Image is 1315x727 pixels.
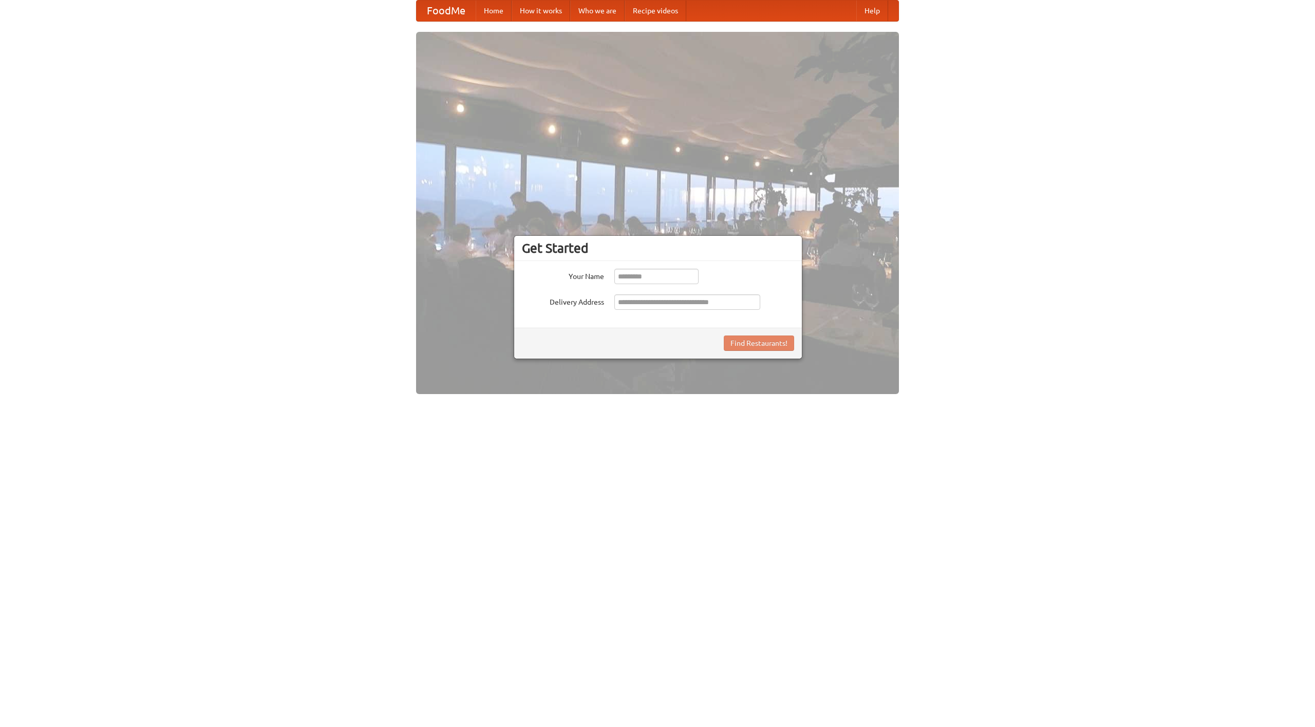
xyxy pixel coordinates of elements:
a: Home [476,1,512,21]
a: Who we are [570,1,625,21]
label: Delivery Address [522,294,604,307]
a: Help [856,1,888,21]
button: Find Restaurants! [724,335,794,351]
label: Your Name [522,269,604,282]
h3: Get Started [522,240,794,256]
a: FoodMe [417,1,476,21]
a: Recipe videos [625,1,686,21]
a: How it works [512,1,570,21]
